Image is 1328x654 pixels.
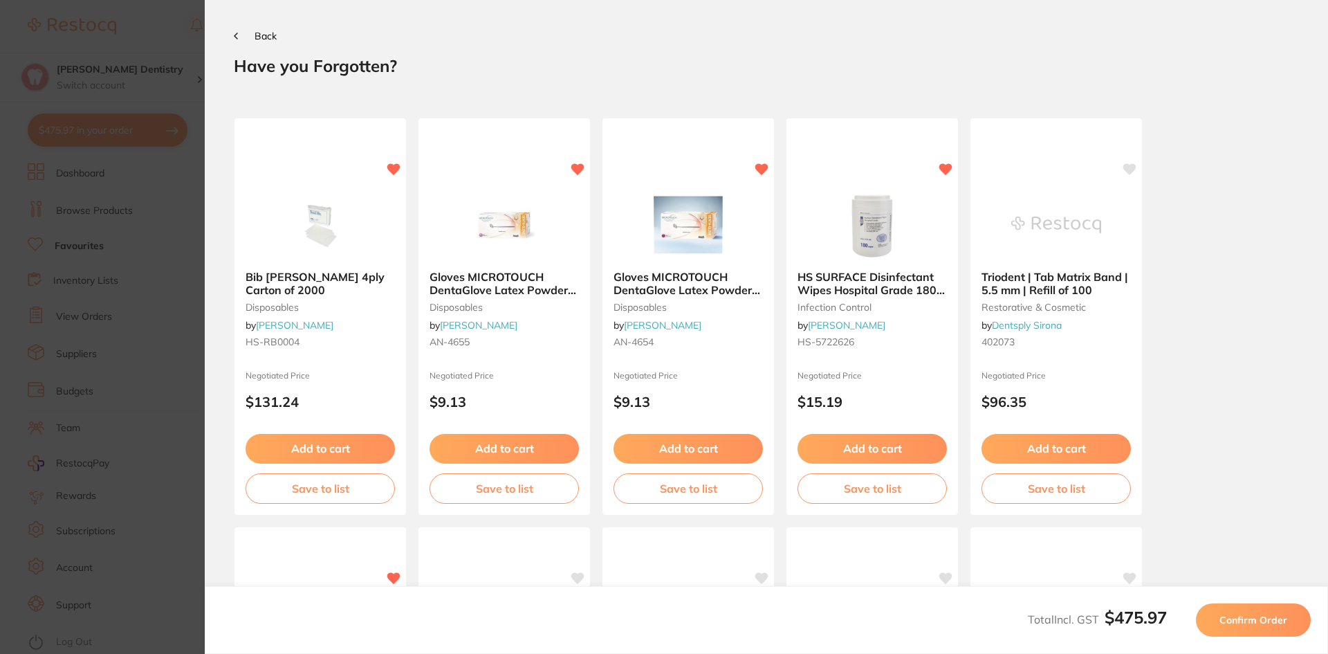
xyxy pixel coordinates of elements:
[1028,612,1167,626] span: Total Incl. GST
[246,271,395,296] b: Bib HENRY SCHEIN 4ply Carton of 2000
[797,371,947,381] small: Negotiated Price
[614,371,763,381] small: Negotiated Price
[797,271,947,296] b: HS SURFACE Disinfectant Wipes Hospital Grade 180 Tub
[797,394,947,410] p: $15.19
[440,319,517,331] a: [PERSON_NAME]
[981,271,1131,296] b: Triodent | Tab Matrix Band | 5.5 mm | Refill of 100
[981,473,1131,504] button: Save to list
[614,302,763,313] small: disposables
[614,336,763,347] small: AN-4654
[624,319,701,331] a: [PERSON_NAME]
[246,473,395,504] button: Save to list
[255,30,277,42] span: Back
[797,302,947,313] small: infection control
[981,336,1131,347] small: 402073
[430,473,579,504] button: Save to list
[246,371,395,381] small: Negotiated Price
[430,371,579,381] small: Negotiated Price
[614,473,763,504] button: Save to list
[797,473,947,504] button: Save to list
[430,271,579,296] b: Gloves MICROTOUCH DentaGlove Latex Powder Free Medium x 100
[246,394,395,410] p: $131.24
[1219,614,1287,626] span: Confirm Order
[614,434,763,463] button: Add to cart
[1196,603,1311,637] button: Confirm Order
[808,319,885,331] a: [PERSON_NAME]
[614,394,763,410] p: $9.13
[246,336,395,347] small: HS-RB0004
[1105,607,1167,628] b: $475.97
[430,319,517,331] span: by
[797,319,885,331] span: by
[1011,190,1101,260] img: Triodent | Tab Matrix Band | 5.5 mm | Refill of 100
[430,394,579,410] p: $9.13
[430,302,579,313] small: disposables
[234,55,1299,76] h2: Have you Forgotten?
[981,394,1131,410] p: $96.35
[430,336,579,347] small: AN-4655
[981,319,1062,331] span: by
[234,30,277,42] button: Back
[614,271,763,296] b: Gloves MICROTOUCH DentaGlove Latex Powder Free Small x 100
[275,190,365,260] img: Bib HENRY SCHEIN 4ply Carton of 2000
[430,434,579,463] button: Add to cart
[246,302,395,313] small: disposables
[981,302,1131,313] small: restorative & cosmetic
[246,434,395,463] button: Add to cart
[246,319,333,331] span: by
[614,319,701,331] span: by
[797,336,947,347] small: HS-5722626
[981,434,1131,463] button: Add to cart
[992,319,1062,331] a: Dentsply Sirona
[797,434,947,463] button: Add to cart
[459,190,549,260] img: Gloves MICROTOUCH DentaGlove Latex Powder Free Medium x 100
[827,190,917,260] img: HS SURFACE Disinfectant Wipes Hospital Grade 180 Tub
[643,190,733,260] img: Gloves MICROTOUCH DentaGlove Latex Powder Free Small x 100
[981,371,1131,381] small: Negotiated Price
[256,319,333,331] a: [PERSON_NAME]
